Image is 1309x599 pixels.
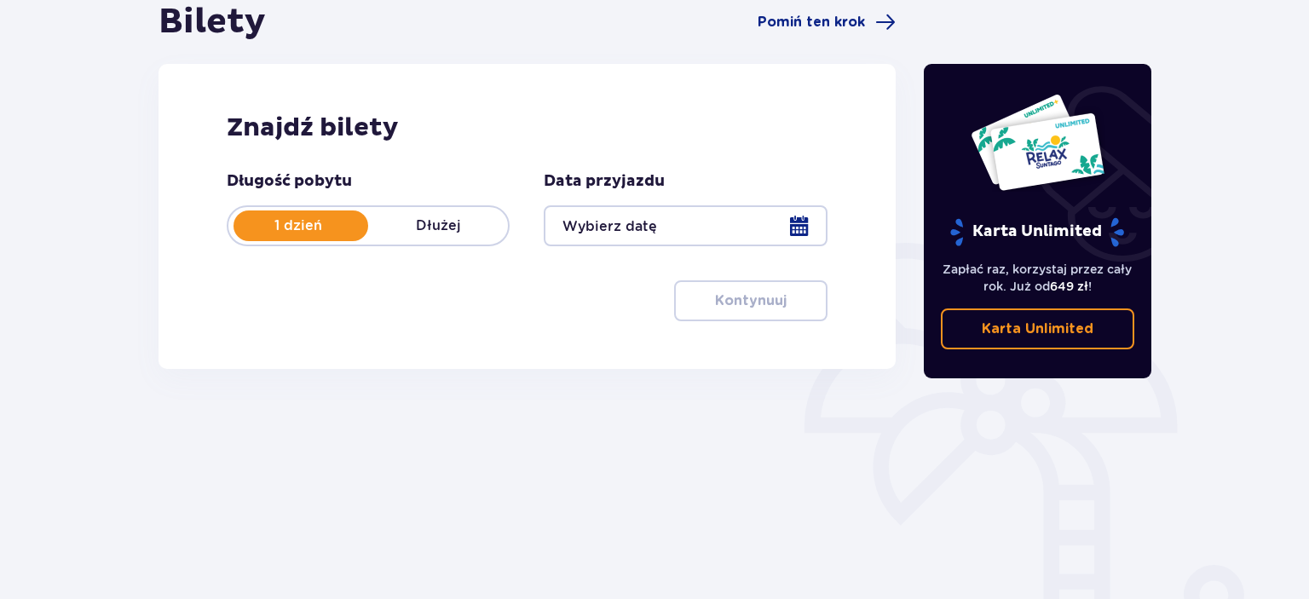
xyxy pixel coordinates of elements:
span: Pomiń ten krok [758,13,865,32]
p: Data przyjazdu [544,171,665,192]
a: Pomiń ten krok [758,12,896,32]
p: 1 dzień [228,216,368,235]
button: Kontynuuj [674,280,827,321]
h2: Znajdź bilety [227,112,827,144]
p: Karta Unlimited [949,217,1126,247]
img: Dwie karty całoroczne do Suntago z napisem 'UNLIMITED RELAX', na białym tle z tropikalnymi liśćmi... [970,93,1105,192]
p: Długość pobytu [227,171,352,192]
p: Zapłać raz, korzystaj przez cały rok. Już od ! [941,261,1135,295]
span: 649 zł [1050,279,1088,293]
p: Karta Unlimited [982,320,1093,338]
h1: Bilety [159,1,266,43]
a: Karta Unlimited [941,308,1135,349]
p: Dłużej [368,216,508,235]
p: Kontynuuj [715,291,787,310]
